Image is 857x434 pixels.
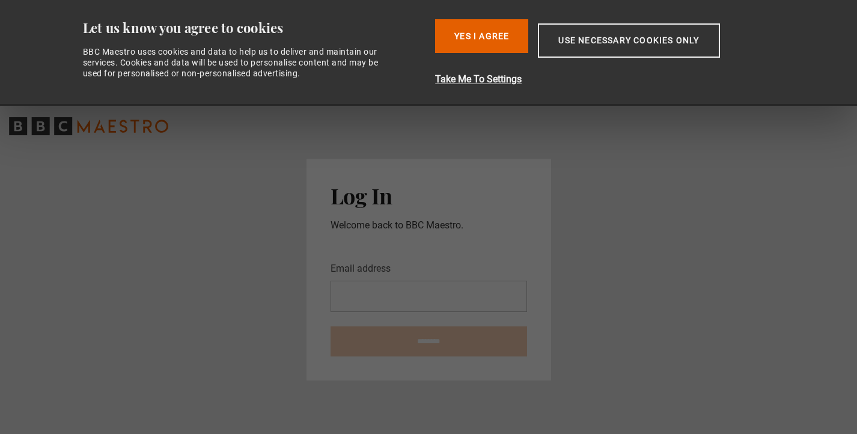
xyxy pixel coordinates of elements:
div: BBC Maestro uses cookies and data to help us to deliver and maintain our services. Cookies and da... [83,46,392,79]
p: Welcome back to BBC Maestro. [331,218,527,233]
label: Email address [331,261,391,276]
svg: BBC Maestro [9,117,168,135]
button: Use necessary cookies only [538,23,719,58]
div: Let us know you agree to cookies [83,19,426,37]
button: Take Me To Settings [435,72,783,87]
h2: Log In [331,183,527,208]
button: Yes I Agree [435,19,528,53]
